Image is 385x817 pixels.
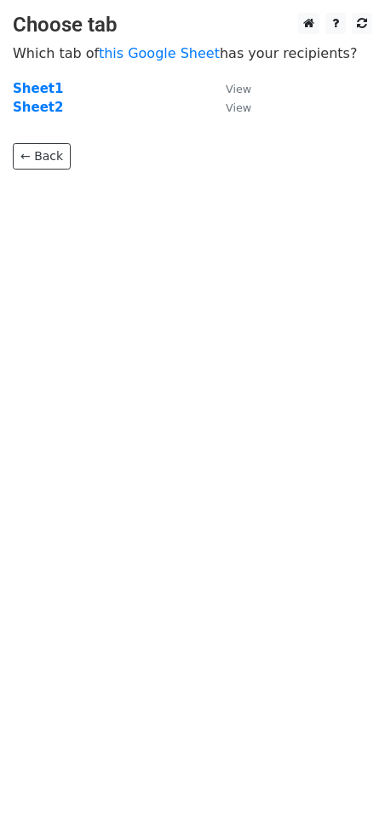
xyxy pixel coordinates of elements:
[13,143,71,170] a: ← Back
[226,101,251,114] small: View
[13,100,63,115] a: Sheet2
[13,44,372,62] p: Which tab of has your recipients?
[226,83,251,95] small: View
[13,13,372,37] h3: Choose tab
[209,100,251,115] a: View
[13,81,63,96] a: Sheet1
[99,45,220,61] a: this Google Sheet
[209,81,251,96] a: View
